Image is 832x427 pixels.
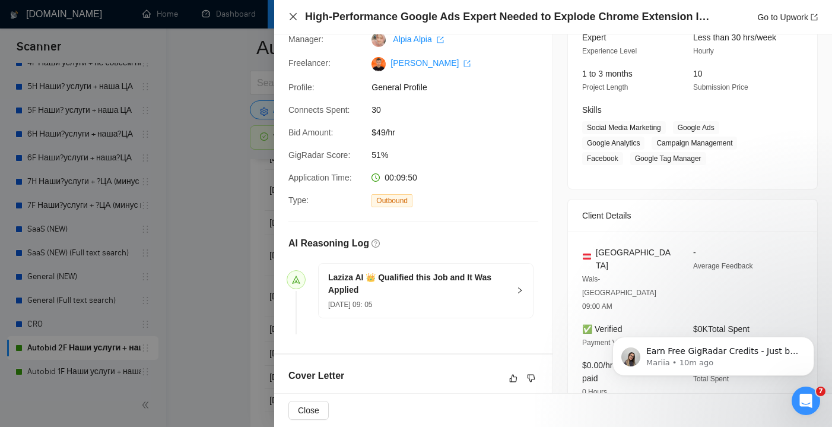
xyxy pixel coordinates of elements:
[393,34,443,44] a: Alpia Alpia export
[99,347,139,356] span: Messages
[582,324,623,334] span: ✅ Verified
[371,239,380,248] span: question-circle
[24,23,43,42] img: logo
[595,312,832,395] iframe: Intercom notifications message
[288,150,350,160] span: GigRadar Score:
[371,194,412,207] span: Outbound
[328,271,509,296] h5: Laziza AI 👑 Qualified this Job and It Was Applied
[816,387,825,396] span: 7
[80,220,116,232] div: • 2m ago
[582,121,666,134] span: Social Media Marketing
[158,318,237,365] button: Help
[673,121,719,134] span: Google Ads
[288,401,329,420] button: Close
[527,374,535,383] span: dislike
[288,128,334,137] span: Bid Amount:
[524,371,538,385] button: dislike
[371,126,550,139] span: $49/hr
[288,173,352,182] span: Application Time:
[188,347,207,356] span: Help
[371,81,550,94] span: General Profile
[582,388,607,396] span: 0 Hours
[53,220,77,232] div: Nazar
[582,69,633,78] span: 1 to 3 months
[12,198,225,242] div: Profile image for NazarHello! I’m Nazar, and I’ll gladly support you with your request 😊 Please a...
[288,195,309,205] span: Type:
[582,137,644,150] span: Google Analytics
[288,369,344,383] h5: Cover Letter
[24,190,213,203] div: Recent message
[288,83,315,92] span: Profile:
[24,311,96,323] span: Search for help
[582,275,656,311] span: Wals-[GEOGRAPHIC_DATA] 09:00 AM
[582,152,623,165] span: Facebook
[582,47,637,55] span: Experience Level
[305,10,714,24] h4: High-Performance Google Ads Expert Needed to Explode Chrome Extension Installs
[186,19,210,43] img: Profile image for Nazar
[141,19,165,43] img: Profile image for Viktor
[582,33,606,42] span: Expert
[26,347,53,356] span: Home
[17,305,220,328] button: Search for help
[53,208,620,218] span: Hello! I’m Nazar, and I’ll gladly support you with your request 😊 Please allow me a couple of min...
[693,47,714,55] span: Hourly
[693,248,696,257] span: -
[596,246,674,272] span: [GEOGRAPHIC_DATA]
[371,173,380,182] span: clock-circle
[652,137,737,150] span: Campaign Management
[463,60,471,67] span: export
[12,248,226,293] div: Send us a messageWe typically reply in under a minute
[24,271,198,283] div: We typically reply in under a minute
[693,33,776,42] span: Less than 30 hrs/week
[390,58,471,68] a: [PERSON_NAME] export
[582,105,602,115] span: Skills
[288,34,323,44] span: Manager:
[582,83,628,91] span: Project Length
[298,404,319,417] span: Close
[24,84,214,145] p: Hi [EMAIL_ADDRESS][DOMAIN_NAME] 👋
[371,148,550,162] span: 51%
[288,12,298,22] button: Close
[328,301,372,309] span: [DATE] 09: 05
[582,200,803,232] div: Client Details
[583,252,591,261] img: 🇦🇹
[164,19,188,43] img: Profile image for Dima
[582,339,647,347] span: Payment Verification
[792,387,820,415] iframe: Intercom live chat
[288,12,298,21] span: close
[24,208,48,232] img: Profile image for Nazar
[371,57,386,71] img: c14xhZlC-tuZVDV19vT9PqPao_mWkLBFZtPhMWXnAzD5A78GLaVOfmL__cgNkALhSq
[437,36,444,43] span: export
[509,374,517,383] span: like
[12,180,226,242] div: Recent messageProfile image for NazarHello! I’m Nazar, and I’ll gladly support you with your requ...
[811,14,818,21] span: export
[757,12,818,22] a: Go to Upworkexport
[79,318,158,365] button: Messages
[288,105,350,115] span: Connects Spent:
[292,276,300,284] span: send
[516,287,523,294] span: right
[506,371,520,385] button: like
[288,58,331,68] span: Freelancer:
[371,103,550,116] span: 30
[693,83,748,91] span: Submission Price
[24,145,214,165] p: How can we help?
[693,69,703,78] span: 10
[385,173,417,182] span: 00:09:50
[24,258,198,271] div: Send us a message
[693,262,753,270] span: Average Feedback
[288,236,369,251] h5: AI Reasoning Log
[582,360,670,383] span: $0.00/hr avg hourly rate paid
[630,152,706,165] span: Google Tag Manager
